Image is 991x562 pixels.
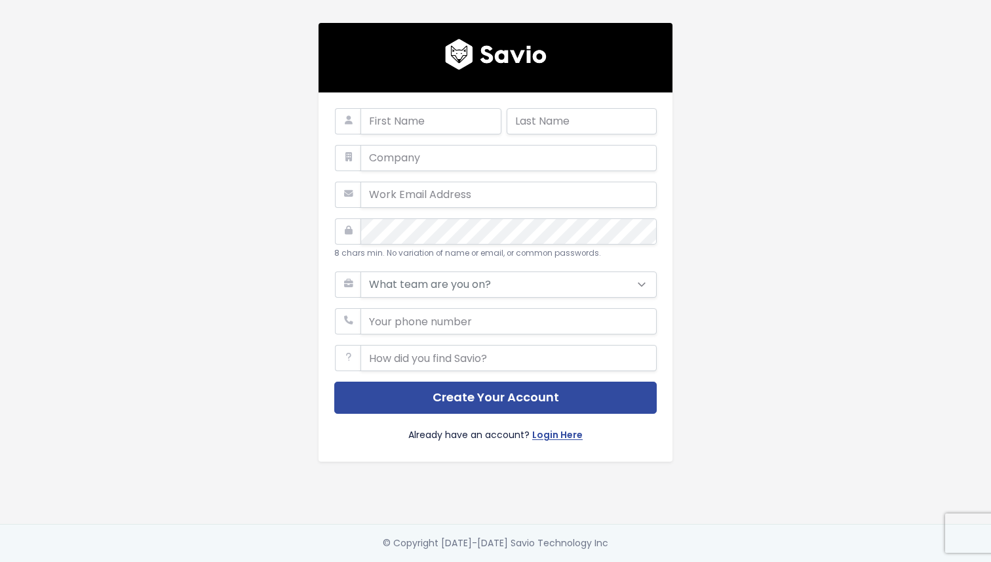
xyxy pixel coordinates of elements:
[383,535,608,552] div: © Copyright [DATE]-[DATE] Savio Technology Inc
[360,345,657,371] input: How did you find Savio?
[334,382,657,414] button: Create Your Account
[507,108,657,134] input: Last Name
[334,414,657,446] div: Already have an account?
[360,308,657,334] input: Your phone number
[334,248,601,258] small: 8 chars min. No variation of name or email, or common passwords.
[360,108,501,134] input: First Name
[532,427,583,446] a: Login Here
[360,182,657,208] input: Work Email Address
[445,39,547,70] img: logo600x187.a314fd40982d.png
[360,145,657,171] input: Company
